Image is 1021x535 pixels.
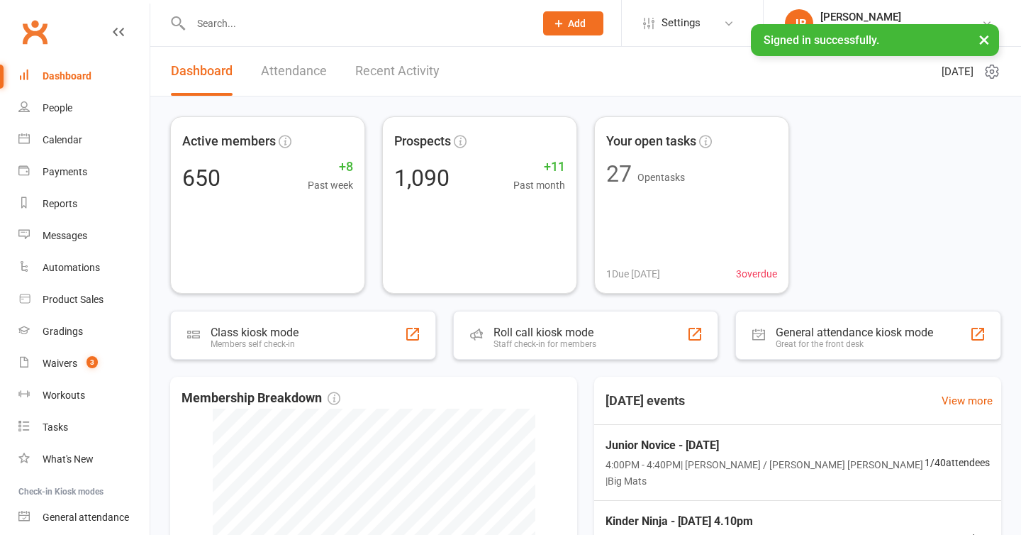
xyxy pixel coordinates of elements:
a: Attendance [261,47,327,96]
span: Junior Novice - [DATE] [606,436,925,455]
a: Automations [18,252,150,284]
div: Product Sales [43,294,104,305]
span: +8 [308,157,353,177]
span: 3 [87,356,98,368]
a: What's New [18,443,150,475]
div: Workouts [43,390,85,401]
a: Tasks [18,412,150,443]
a: Reports [18,188,150,220]
span: Settings [662,7,701,39]
div: 27 [606,162,632,185]
a: Payments [18,156,150,188]
div: Reports [43,198,77,209]
div: Payments [43,166,87,177]
input: Search... [186,13,525,33]
span: Add [568,18,586,29]
a: Gradings [18,316,150,348]
button: Add [543,11,603,35]
a: View more [942,392,993,409]
span: Signed in successfully. [764,33,879,47]
span: 1 Due [DATE] [606,266,660,282]
div: Kando Martial Arts [PERSON_NAME] [820,23,981,36]
div: What's New [43,453,94,465]
a: Product Sales [18,284,150,316]
span: 3 overdue [736,266,777,282]
a: Dashboard [18,60,150,92]
button: × [971,24,997,55]
span: Open tasks [637,172,685,183]
div: 1,090 [394,167,450,189]
div: Calendar [43,134,82,145]
div: Dashboard [43,70,91,82]
span: +11 [513,157,565,177]
h3: [DATE] events [594,388,696,414]
a: Waivers 3 [18,348,150,380]
div: 650 [182,167,221,189]
span: 4:00PM - 4:40PM | [PERSON_NAME] / [PERSON_NAME] [PERSON_NAME] | Big Mats [606,457,925,489]
div: Class kiosk mode [211,326,299,339]
div: Automations [43,262,100,273]
a: Recent Activity [355,47,440,96]
div: Gradings [43,326,83,337]
div: Waivers [43,358,77,369]
a: Dashboard [171,47,233,96]
a: Workouts [18,380,150,412]
span: Past week [308,177,353,193]
span: Past month [513,177,565,193]
a: Calendar [18,124,150,156]
span: Membership Breakdown [182,388,340,409]
span: 1 / 40 attendees [925,455,990,470]
div: People [43,102,72,114]
div: Tasks [43,421,68,433]
div: Members self check-in [211,339,299,349]
div: General attendance kiosk mode [776,326,933,339]
a: Clubworx [17,14,52,50]
span: [DATE] [942,63,973,80]
span: Active members [182,131,276,152]
a: Messages [18,220,150,252]
div: Roll call kiosk mode [493,326,596,339]
span: Your open tasks [606,131,696,152]
span: Kinder Ninja - [DATE] 4.10pm [606,512,925,531]
div: Great for the front desk [776,339,933,349]
a: General attendance kiosk mode [18,502,150,534]
a: People [18,92,150,124]
div: Staff check-in for members [493,339,596,349]
div: [PERSON_NAME] [820,11,981,23]
div: General attendance [43,512,129,523]
div: Messages [43,230,87,241]
div: JB [785,9,813,38]
span: Prospects [394,131,451,152]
